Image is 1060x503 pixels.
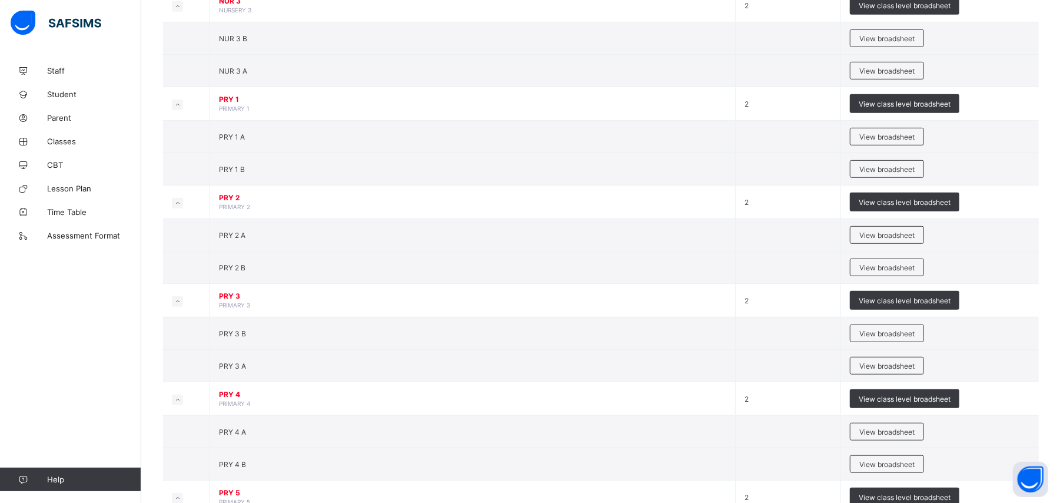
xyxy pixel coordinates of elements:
span: DM [72,107,84,115]
span: View broadsheet [859,362,915,370]
span: 881 [877,191,898,200]
span: Student [47,90,141,99]
th: TOTAL [868,41,907,90]
span: [PERSON_NAME] [92,230,153,238]
td: 82 [448,174,492,217]
span: 2 [745,493,749,502]
span: 85.5 [916,107,942,115]
span: AS [74,191,82,200]
th: P.H.E [647,41,693,90]
img: safsims [11,11,101,35]
span: 10 [811,191,859,200]
span: First Term [DATE]-[DATE] [173,6,250,15]
span: 733 [877,276,898,284]
td: 84 [236,174,284,217]
span: PRY 3 A [219,362,246,370]
th: Grade [1006,41,1043,90]
span: 4th [960,107,998,115]
th: No. of Subjects [802,41,868,90]
a: View broadsheet [850,259,924,267]
span: IIS/00437 [92,112,119,118]
td: 86 [284,90,332,132]
i: Sort in Ascending Order [575,61,585,70]
span: 64.46 [127,27,145,35]
span: PRIMARY 4 [219,400,250,407]
th: MATHS [593,41,647,90]
span: 2nd [960,191,998,200]
span: 9 [811,234,859,242]
td: 90 [593,259,647,302]
span: View broadsheet [859,263,915,272]
th: S/STU [693,41,742,90]
td: 88 [593,174,647,217]
td: 87 [380,90,448,132]
td: _ [492,259,549,302]
td: _ [549,132,594,174]
td: 89 [693,302,742,344]
td: 95 [284,217,332,259]
span: View broadsheet [859,165,915,174]
td: 69 [332,259,381,302]
span: Arm: [77,6,92,15]
i: Sort in Ascending Order [674,61,684,70]
span: A [1016,191,1034,200]
span: 10 [811,276,859,284]
span: View broadsheet [859,329,915,338]
td: 90 [647,217,693,259]
td: 87 [380,132,448,174]
td: 96 [742,90,802,132]
i: Sort in Ascending Order [723,61,733,70]
span: A [1016,234,1034,242]
span: IIS/00443 [92,197,119,203]
i: Sort in Ascending Order [988,61,998,70]
span: View class level broadsheet [859,198,951,207]
td: _ [492,302,549,344]
span: CBT [47,160,141,170]
td: 83 [332,302,381,344]
td: _ [492,90,549,132]
td: 71 [693,259,742,302]
i: Sort in Ascending Order [473,61,483,70]
span: PRY 2 [49,6,68,15]
a: View broadsheet [850,160,924,169]
span: No. of students: [12,27,63,35]
span: NURSERY 3 [219,6,251,14]
span: IIS/00448 [92,282,119,288]
span: 88.1 [916,191,942,200]
span: A [1016,319,1034,327]
a: View broadsheet [850,62,924,71]
span: PRY 1 [219,95,726,104]
th: CIVIC [332,41,381,90]
span: B2 [1016,276,1034,284]
span: [PERSON_NAME] [92,272,153,280]
td: _ [549,217,594,259]
span: 3rd [960,149,998,157]
i: Sort in Ascending Order [362,61,372,70]
span: 91.22 [244,27,262,35]
span: YB [74,276,82,284]
th: Average [907,41,951,90]
span: View class level broadsheet [859,493,951,502]
span: IIS/00441 [92,154,119,161]
span: [PERSON_NAME] [92,187,153,196]
a: View broadsheet [850,325,924,333]
span: PRY 3 [219,292,726,300]
span: 7th [960,276,998,284]
span: A [1016,107,1034,115]
span: 2 [745,100,749,108]
td: _ [492,217,549,259]
td: 88 [693,90,742,132]
a: View class level broadsheet [850,94,959,103]
td: 94 [236,217,284,259]
th: COMPUTER [380,41,448,90]
td: 97 [693,174,742,217]
td: 87 [647,132,693,174]
td: 97 [593,217,647,259]
i: Sort Ascending [99,61,109,70]
a: View broadsheet [850,128,924,137]
a: View class level broadsheet [850,389,959,398]
td: 83 [549,90,594,132]
span: PRY 4 A [219,428,246,436]
span: IIS/00456 [92,324,119,330]
td: 63 [448,90,492,132]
